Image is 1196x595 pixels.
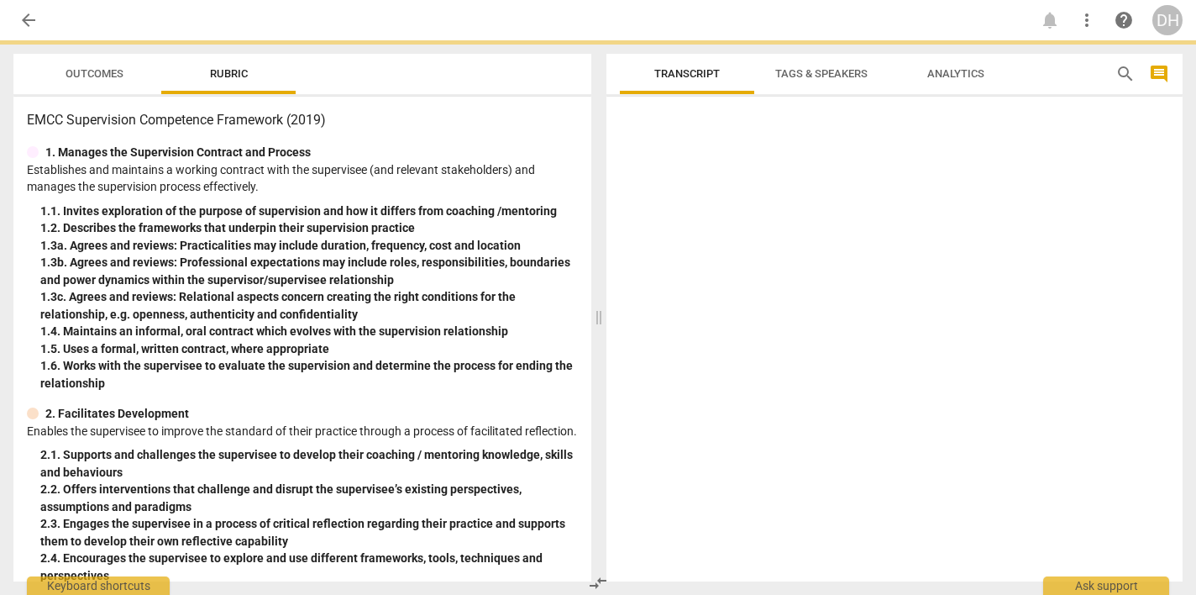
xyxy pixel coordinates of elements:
span: Transcript [654,67,720,80]
div: 1. 6. Works with the supervisee to evaluate the supervision and determine the process for ending ... [40,357,578,392]
p: Enables the supervisee to improve the standard of their practice through a process of facilitated... [27,423,578,440]
span: search [1115,64,1136,84]
div: 1. 3c. Agrees and reviews: Relational aspects concern creating the right conditions for the relat... [40,288,578,323]
div: 2. 1. Supports and challenges the supervisee to develop their coaching / mentoring knowledge, ski... [40,446,578,481]
button: Show/Hide comments [1146,61,1172,87]
span: compare_arrows [588,573,608,593]
span: Rubric [210,67,248,80]
span: more_vert [1077,10,1097,30]
div: 1. 3b. Agrees and reviews: Professional expectations may include roles, responsibilities, boundar... [40,254,578,288]
div: 2. 4. Encourages the supervisee to explore and use different frameworks, tools, techniques and pe... [40,550,578,584]
span: Outcomes [66,67,123,80]
h3: EMCC Supervision Competence Framework (2019) [27,110,578,130]
div: 2. 2. Offers interventions that challenge and disrupt the supervisee’s existing perspectives, ass... [40,481,578,515]
span: comment [1149,64,1169,84]
div: 1. 1. Invites exploration of the purpose of supervision and how it differs from coaching /mentoring [40,203,578,220]
a: Help [1109,5,1139,35]
div: Ask support [1043,577,1169,595]
p: 2. Facilitates Development [45,405,189,423]
div: 1. 4. Maintains an informal, oral contract which evolves with the supervision relationship [40,323,578,340]
span: Tags & Speakers [775,67,868,80]
button: Search [1112,61,1139,87]
div: 1. 3a. Agrees and reviews: Practicalities may include duration, frequency, cost and location [40,237,578,255]
div: 2. 3. Engages the supervisee in a process of critical reflection regarding their practice and sup... [40,515,578,550]
div: Keyboard shortcuts [27,577,170,595]
span: Analytics [927,67,984,80]
button: DH [1152,5,1183,35]
span: help [1114,10,1134,30]
p: 1. Manages the Supervision Contract and Process [45,144,311,161]
div: 1. 2. Describes the frameworks that underpin their supervision practice [40,219,578,237]
span: arrow_back [18,10,39,30]
p: Establishes and maintains a working contract with the supervisee (and relevant stakeholders) and ... [27,161,578,196]
div: 1. 5. Uses a formal, written contract, where appropriate [40,340,578,358]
